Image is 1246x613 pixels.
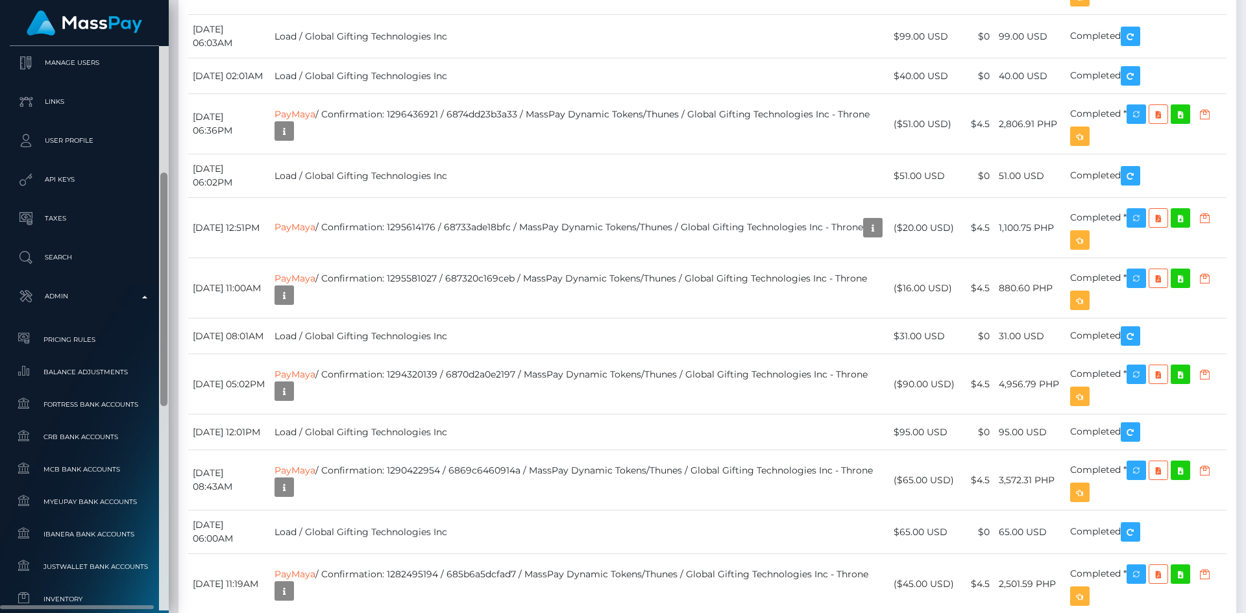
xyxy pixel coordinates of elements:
td: Completed [1066,58,1227,94]
td: Completed [1066,154,1227,198]
p: Admin [15,287,154,306]
a: MyEUPay Bank Accounts [10,488,159,516]
td: [DATE] 12:51PM [188,198,270,258]
p: API Keys [15,170,154,189]
span: Pricing Rules [15,332,154,347]
td: [DATE] 06:36PM [188,94,270,154]
td: / Confirmation: 1295614176 / 68733ade18bfc / MassPay Dynamic Tokens/Thunes / Global Gifting Techn... [270,198,890,258]
td: 3,572.31 PHP [994,450,1065,511]
td: 2,806.91 PHP [994,94,1065,154]
span: Fortress Bank Accounts [15,397,154,412]
a: Links [10,86,159,118]
td: ($16.00 USD) [889,258,961,319]
td: $95.00 USD [889,415,961,450]
a: PayMaya [275,272,315,284]
p: Links [15,92,154,112]
td: $0 [961,415,994,450]
a: Admin [10,280,159,313]
td: 1,100.75 PHP [994,198,1065,258]
td: 51.00 USD [994,154,1065,198]
a: Search [10,241,159,274]
td: 95.00 USD [994,415,1065,450]
td: 99.00 USD [994,15,1065,58]
td: ($65.00 USD) [889,450,961,511]
td: Completed * [1066,94,1227,154]
td: / Confirmation: 1294320139 / 6870d2a0e2197 / MassPay Dynamic Tokens/Thunes / Global Gifting Techn... [270,354,890,415]
span: Balance Adjustments [15,365,154,379]
td: $4.5 [961,354,994,415]
a: PayMaya [275,568,315,580]
td: Completed * [1066,450,1227,511]
td: ($90.00 USD) [889,354,961,415]
td: 4,956.79 PHP [994,354,1065,415]
a: Taxes [10,202,159,235]
td: ($20.00 USD) [889,198,961,258]
td: Load / Global Gifting Technologies Inc [270,154,890,198]
p: Manage Users [15,53,154,73]
td: / Confirmation: 1296436921 / 6874dd23b3a33 / MassPay Dynamic Tokens/Thunes / Global Gifting Techn... [270,94,890,154]
a: PayMaya [275,368,315,380]
td: [DATE] 06:03AM [188,15,270,58]
span: JustWallet Bank Accounts [15,559,154,574]
td: $0 [961,15,994,58]
td: [DATE] 11:00AM [188,258,270,319]
td: $51.00 USD [889,154,961,198]
td: $0 [961,511,994,554]
p: User Profile [15,131,154,150]
td: $0 [961,319,994,354]
td: Load / Global Gifting Technologies Inc [270,319,890,354]
a: User Profile [10,125,159,157]
a: Manage Users [10,47,159,79]
a: PayMaya [275,108,315,120]
p: Taxes [15,209,154,228]
span: MCB Bank Accounts [15,462,154,477]
td: Load / Global Gifting Technologies Inc [270,58,890,94]
td: [DATE] 06:00AM [188,511,270,554]
p: Search [15,248,154,267]
td: $31.00 USD [889,319,961,354]
a: CRB Bank Accounts [10,423,159,451]
a: Inventory [10,585,159,613]
span: MyEUPay Bank Accounts [15,494,154,509]
td: [DATE] 08:01AM [188,319,270,354]
td: Completed [1066,511,1227,554]
td: $4.5 [961,94,994,154]
td: $65.00 USD [889,511,961,554]
td: $0 [961,58,994,94]
a: JustWallet Bank Accounts [10,553,159,581]
td: [DATE] 02:01AM [188,58,270,94]
td: Completed [1066,15,1227,58]
a: Fortress Bank Accounts [10,391,159,418]
td: $40.00 USD [889,58,961,94]
span: CRB Bank Accounts [15,429,154,444]
td: Completed * [1066,354,1227,415]
td: [DATE] 12:01PM [188,415,270,450]
td: Completed * [1066,258,1227,319]
td: 880.60 PHP [994,258,1065,319]
td: 31.00 USD [994,319,1065,354]
td: $4.5 [961,258,994,319]
td: ($51.00 USD) [889,94,961,154]
span: Inventory [15,592,154,607]
td: $0 [961,154,994,198]
img: MassPay Logo [27,10,142,36]
a: Ibanera Bank Accounts [10,520,159,548]
a: Pricing Rules [10,326,159,354]
td: 40.00 USD [994,58,1065,94]
td: [DATE] 06:02PM [188,154,270,198]
a: PayMaya [275,221,315,233]
td: Load / Global Gifting Technologies Inc [270,15,890,58]
td: Load / Global Gifting Technologies Inc [270,511,890,554]
td: [DATE] 05:02PM [188,354,270,415]
td: / Confirmation: 1290422954 / 6869c6460914a / MassPay Dynamic Tokens/Thunes / Global Gifting Techn... [270,450,890,511]
a: Balance Adjustments [10,358,159,386]
td: $99.00 USD [889,15,961,58]
span: Ibanera Bank Accounts [15,527,154,542]
a: MCB Bank Accounts [10,455,159,483]
td: Completed * [1066,198,1227,258]
td: $4.5 [961,198,994,258]
td: $4.5 [961,450,994,511]
td: Completed [1066,415,1227,450]
a: API Keys [10,163,159,196]
td: [DATE] 08:43AM [188,450,270,511]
